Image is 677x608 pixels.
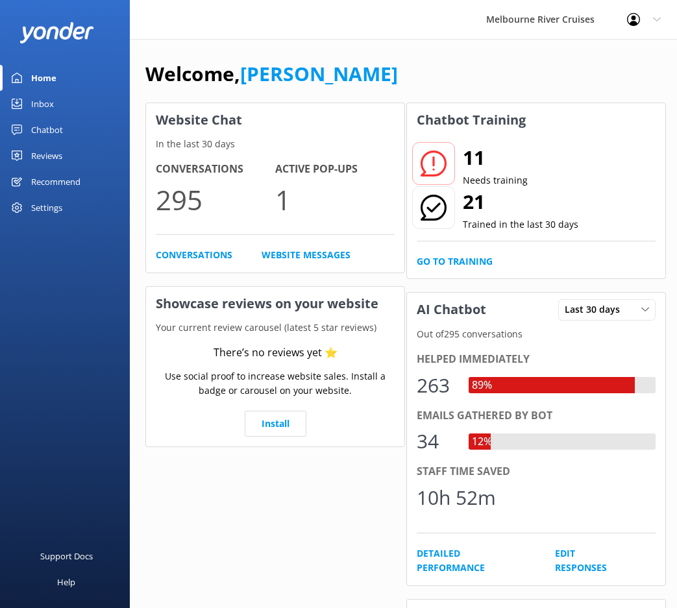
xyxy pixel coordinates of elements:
[463,142,528,173] h2: 11
[57,569,75,595] div: Help
[407,103,535,137] h3: Chatbot Training
[463,217,578,232] p: Trained in the last 30 days
[146,103,404,137] h3: Website Chat
[146,137,404,151] p: In the last 30 days
[417,351,656,368] div: Helped immediately
[275,161,395,178] h4: Active Pop-ups
[262,248,351,262] a: Website Messages
[417,370,456,401] div: 263
[565,302,628,317] span: Last 30 days
[146,321,404,335] p: Your current review carousel (latest 5 star reviews)
[417,546,526,576] a: Detailed Performance
[463,173,528,188] p: Needs training
[31,117,63,143] div: Chatbot
[31,195,62,221] div: Settings
[240,60,398,87] a: [PERSON_NAME]
[40,543,93,569] div: Support Docs
[463,186,578,217] h2: 21
[214,345,338,361] div: There’s no reviews yet ⭐
[555,546,626,576] a: Edit Responses
[31,143,62,169] div: Reviews
[156,178,275,221] p: 295
[407,293,496,326] h3: AI Chatbot
[275,178,395,221] p: 1
[417,407,656,424] div: Emails gathered by bot
[469,433,495,450] div: 12%
[245,411,306,437] a: Install
[417,463,656,480] div: Staff time saved
[156,248,232,262] a: Conversations
[469,377,495,394] div: 89%
[145,58,398,90] h1: Welcome,
[19,22,94,43] img: yonder-white-logo.png
[31,91,54,117] div: Inbox
[31,65,56,91] div: Home
[146,287,404,321] h3: Showcase reviews on your website
[417,482,496,513] div: 10h 52m
[407,327,665,341] p: Out of 295 conversations
[417,426,456,457] div: 34
[156,369,395,398] p: Use social proof to increase website sales. Install a badge or carousel on your website.
[417,254,493,269] a: Go to Training
[31,169,80,195] div: Recommend
[156,161,275,178] h4: Conversations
